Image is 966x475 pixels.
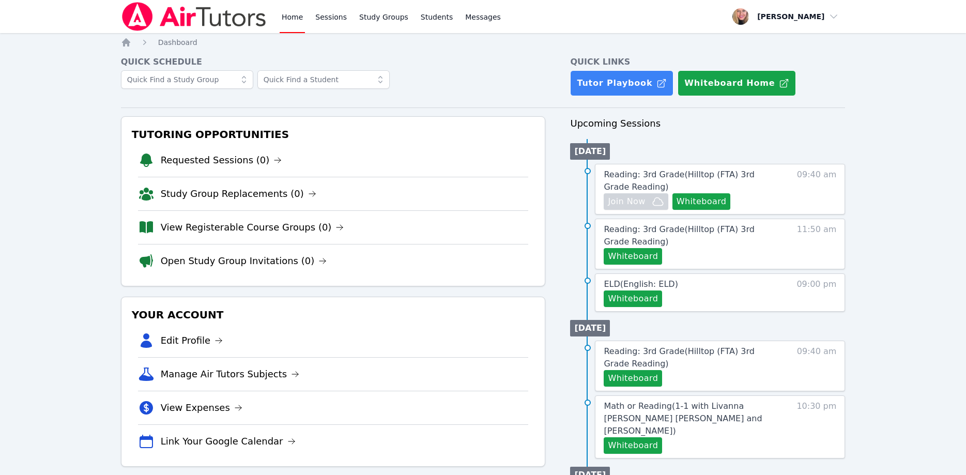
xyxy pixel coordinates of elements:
[570,320,610,336] li: [DATE]
[161,187,316,201] a: Study Group Replacements (0)
[796,278,836,307] span: 09:00 pm
[570,116,845,131] h3: Upcoming Sessions
[797,223,837,265] span: 11:50 am
[257,70,390,89] input: Quick Find a Student
[604,193,668,210] button: Join Now
[465,12,501,22] span: Messages
[604,437,662,454] button: Whiteboard
[604,290,662,307] button: Whiteboard
[121,56,546,68] h4: Quick Schedule
[158,38,197,47] span: Dashboard
[797,345,837,387] span: 09:40 am
[161,367,300,381] a: Manage Air Tutors Subjects
[121,70,253,89] input: Quick Find a Study Group
[161,153,282,167] a: Requested Sessions (0)
[797,168,837,210] span: 09:40 am
[161,401,242,415] a: View Expenses
[604,223,778,248] a: Reading: 3rd Grade(Hilltop (FTA) 3rd Grade Reading)
[570,70,673,96] a: Tutor Playbook
[604,170,754,192] span: Reading: 3rd Grade ( Hilltop (FTA) 3rd Grade Reading )
[130,125,537,144] h3: Tutoring Opportunities
[130,305,537,324] h3: Your Account
[604,346,754,369] span: Reading: 3rd Grade ( Hilltop (FTA) 3rd Grade Reading )
[678,70,796,96] button: Whiteboard Home
[570,56,845,68] h4: Quick Links
[161,434,296,449] a: Link Your Google Calendar
[121,2,267,31] img: Air Tutors
[604,168,778,193] a: Reading: 3rd Grade(Hilltop (FTA) 3rd Grade Reading)
[604,400,778,437] a: Math or Reading(1-1 with Livanna [PERSON_NAME] [PERSON_NAME] and [PERSON_NAME])
[570,143,610,160] li: [DATE]
[608,195,645,208] span: Join Now
[672,193,731,210] button: Whiteboard
[604,279,678,289] span: ELD ( English: ELD )
[604,370,662,387] button: Whiteboard
[121,37,846,48] nav: Breadcrumb
[604,401,762,436] span: Math or Reading ( 1-1 with Livanna [PERSON_NAME] [PERSON_NAME] and [PERSON_NAME] )
[161,254,327,268] a: Open Study Group Invitations (0)
[161,333,223,348] a: Edit Profile
[604,224,754,247] span: Reading: 3rd Grade ( Hilltop (FTA) 3rd Grade Reading )
[604,345,778,370] a: Reading: 3rd Grade(Hilltop (FTA) 3rd Grade Reading)
[604,248,662,265] button: Whiteboard
[161,220,344,235] a: View Registerable Course Groups (0)
[604,278,678,290] a: ELD(English: ELD)
[796,400,836,454] span: 10:30 pm
[158,37,197,48] a: Dashboard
